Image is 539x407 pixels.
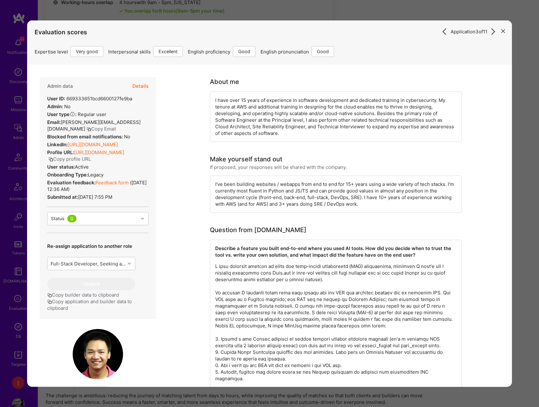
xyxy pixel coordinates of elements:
strong: Blocked from email notifications: [47,134,124,140]
div: Make yourself stand out [210,154,282,164]
h4: Evaluation scores [35,28,505,36]
strong: User status: [47,164,75,170]
span: Application 3 of 11 [451,28,487,35]
button: Copy Email [87,125,116,132]
span: legacy [88,172,104,178]
a: User Avatar [73,375,123,381]
i: icon Copy [47,299,52,304]
p: Re-assign application to another role [47,243,135,249]
img: User Avatar [73,329,123,379]
i: icon Chevron [128,262,131,265]
span: [DATE] 7:55 PM [78,194,112,200]
h4: Admin data [47,83,73,89]
div: Question from [DOMAIN_NAME] [210,225,306,235]
i: icon Copy [47,293,52,298]
div: I have over 15 years of experience in software development and dedicated training in cybersecurit... [210,92,462,142]
strong: Describe a feature you built end-to-end where you used AI tools. How did you decide when to trust... [215,245,452,258]
strong: User type : [47,111,76,117]
div: Very good [70,46,103,57]
strong: Onboarding Type: [47,172,88,178]
div: modal [27,20,512,387]
div: Excellent [153,46,183,57]
div: If proposed, your responses will be shared with the company. [210,164,347,170]
button: Copy application and builder data to clipboard [47,298,149,311]
div: I've been building websites / webapps from end to end for 15+ years using a wide variety of tech ... [210,176,462,213]
div: Good [312,46,334,57]
span: [PERSON_NAME][EMAIL_ADDRESS][DOMAIN_NAME] [47,119,141,132]
strong: LinkedIn: [47,142,68,148]
button: Copy builder data to clipboard [47,292,119,298]
div: Regular user [47,111,106,118]
i: icon Chevron [141,217,144,220]
i: icon ArrowRight [441,28,448,35]
i: icon Copy [48,157,53,162]
strong: Email: [47,119,61,125]
div: Status [51,215,64,222]
a: Feedback form [96,180,129,186]
strong: Profile URL: [47,149,74,155]
div: ( [DATE] 12:36 AM ) [47,179,149,192]
strong: Admin: [47,103,63,109]
i: icon ArrowRight [490,28,497,35]
a: [URL][DOMAIN_NAME] [68,142,118,148]
i: icon Copy [87,127,91,131]
i: Help [70,111,75,117]
strong: Submitted at: [47,194,78,200]
div: 0 [67,215,76,222]
strong: Evaluation feedback: [47,180,96,186]
strong: User ID: [47,96,65,102]
button: Copy profile URL [48,156,91,162]
i: icon Close [501,29,505,33]
span: Interpersonal skills [108,48,151,55]
div: About me [210,77,239,86]
a: [URL][DOMAIN_NAME] [74,149,124,155]
span: Expertise level [35,48,68,55]
div: No [47,103,70,110]
span: English proficiency [188,48,230,55]
span: English pronunciation [261,48,309,55]
div: Full-Stack Developer, Seeking a product-minded Sr. Full Stack Developer to join our core engineer... [50,260,126,267]
button: Update [47,278,135,290]
span: Active [75,164,89,170]
div: 669333651bcd6600127fe9ba [47,95,132,102]
div: No [47,133,130,140]
button: Details [132,77,149,95]
div: Good [233,46,255,57]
